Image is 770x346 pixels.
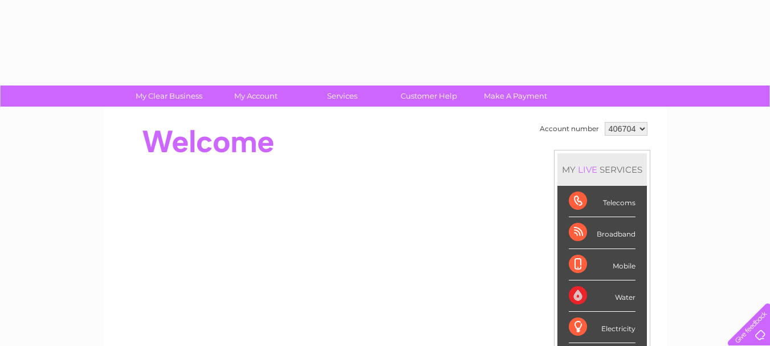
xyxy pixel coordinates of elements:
div: Broadband [569,217,635,249]
a: My Clear Business [122,86,216,107]
div: Telecoms [569,186,635,217]
div: MY SERVICES [557,153,647,186]
a: Make A Payment [468,86,563,107]
div: Mobile [569,249,635,280]
div: LIVE [576,164,600,175]
a: My Account [209,86,303,107]
a: Customer Help [382,86,476,107]
div: Water [569,280,635,312]
a: Services [295,86,389,107]
td: Account number [537,119,602,139]
div: Electricity [569,312,635,343]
